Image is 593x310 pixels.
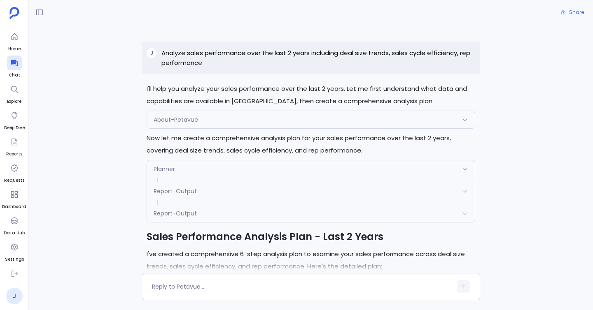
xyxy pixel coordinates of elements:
[154,187,197,195] span: Report-Output
[7,82,22,105] a: Explore
[556,7,589,18] button: Share
[4,161,24,184] a: Requests
[4,213,25,236] a: Data Hub
[569,9,584,16] span: Share
[7,46,22,52] span: Home
[4,125,25,131] span: Deep Dive
[147,248,475,273] p: I've created a comprehensive 6-step analysis plan to examine your sales performance across deal s...
[7,72,22,79] span: Chat
[4,230,25,236] span: Data Hub
[147,231,475,243] h2: Sales Performance Analysis Plan - Last 2 Years
[4,177,24,184] span: Requests
[161,48,475,68] p: Analyze sales performance over the last 2 years including deal size trends, sales cycle efficienc...
[154,209,197,217] span: Report-Output
[154,116,198,124] span: About-Petavue
[147,132,475,157] p: Now let me create a comprehensive analysis plan for your sales performance over the last 2 years,...
[2,204,26,210] span: Dashboard
[6,151,22,157] span: Reports
[7,29,22,52] a: Home
[147,83,475,107] p: I'll help you analyze your sales performance over the last 2 years. Let me first understand what ...
[6,134,22,157] a: Reports
[150,50,153,56] span: j
[4,108,25,131] a: Deep Dive
[5,256,24,263] span: Settings
[2,187,26,210] a: Dashboard
[9,7,19,19] img: petavue logo
[7,56,22,79] a: Chat
[6,288,23,304] a: J
[5,240,24,263] a: Settings
[154,165,175,173] span: Planner
[7,98,22,105] span: Explore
